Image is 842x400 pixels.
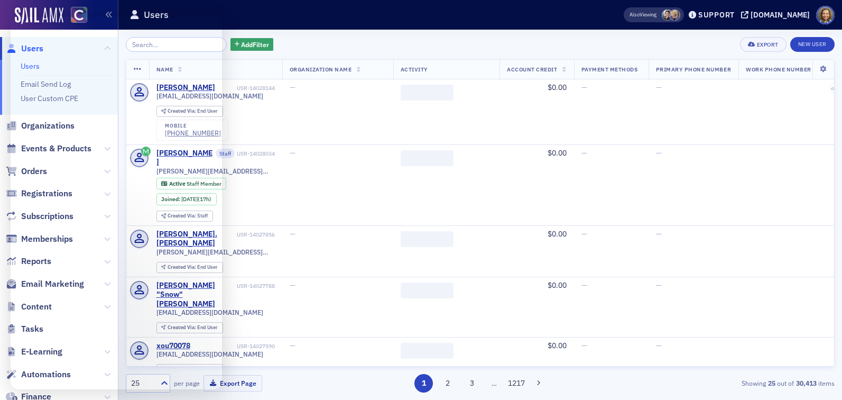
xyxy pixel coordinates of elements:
[581,341,587,350] span: —
[237,283,275,289] div: USR-14027788
[63,7,87,25] a: View Homepage
[766,378,777,388] strong: 25
[790,37,835,52] a: New User
[6,301,52,313] a: Content
[794,378,818,388] strong: 30,413
[581,83,587,92] span: —
[757,42,779,48] div: Export
[548,148,567,158] span: $0.00
[548,280,567,290] span: $0.00
[71,7,87,23] img: SailAMX
[230,38,274,51] button: AddFilter
[548,83,567,92] span: $0.00
[6,346,62,358] a: E-Learning
[401,150,454,166] span: ‌
[6,43,43,54] a: Users
[507,374,525,393] button: 1217
[630,11,656,19] span: Viewing
[656,66,732,73] span: Primary Phone Number
[237,231,275,238] div: USR-14027856
[548,341,567,350] span: $0.00
[462,374,481,393] button: 3
[290,66,352,73] span: Organization Name
[656,148,662,158] span: —
[6,323,43,335] a: Tasks
[144,8,169,21] h1: Users
[581,66,638,73] span: Payment Methods
[487,378,502,388] span: …
[237,150,275,157] div: USR-14028034
[698,10,735,20] div: Support
[290,83,295,92] span: —
[6,143,91,154] a: Events & Products
[606,378,835,388] div: Showing out of items
[414,374,433,393] button: 1
[11,17,222,389] iframe: Intercom live chat
[669,10,680,21] span: Alicia Gelinas
[401,231,454,247] span: ‌
[816,6,835,24] span: Profile
[401,343,454,359] span: ‌
[662,10,673,21] span: Pamela Galey-Coleman
[241,40,269,49] span: Add Filter
[6,120,75,132] a: Organizations
[290,280,295,290] span: —
[217,85,275,92] div: USR-14028144
[401,85,454,101] span: ‌
[6,188,72,199] a: Registrations
[548,229,567,239] span: $0.00
[6,211,73,222] a: Subscriptions
[192,343,275,350] div: USR-14027590
[656,280,662,290] span: —
[581,280,587,290] span: —
[6,166,47,177] a: Orders
[507,66,557,73] span: Account Credit
[581,148,587,158] span: —
[290,341,295,350] span: —
[439,374,457,393] button: 2
[401,66,428,73] span: Activity
[581,229,587,239] span: —
[656,341,662,350] span: —
[751,10,810,20] div: [DOMAIN_NAME]
[6,233,73,245] a: Memberships
[630,11,640,18] div: Also
[216,149,235,158] span: Staff
[6,369,71,380] a: Automations
[290,148,295,158] span: —
[746,66,811,73] span: Work Phone Number
[401,283,454,298] span: ‌
[290,229,295,239] span: —
[15,7,63,24] img: SailAMX
[741,11,813,19] button: [DOMAIN_NAME]
[740,37,786,52] button: Export
[6,278,84,290] a: Email Marketing
[203,375,262,392] button: Export Page
[656,83,662,92] span: —
[6,256,51,267] a: Reports
[656,229,662,239] span: —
